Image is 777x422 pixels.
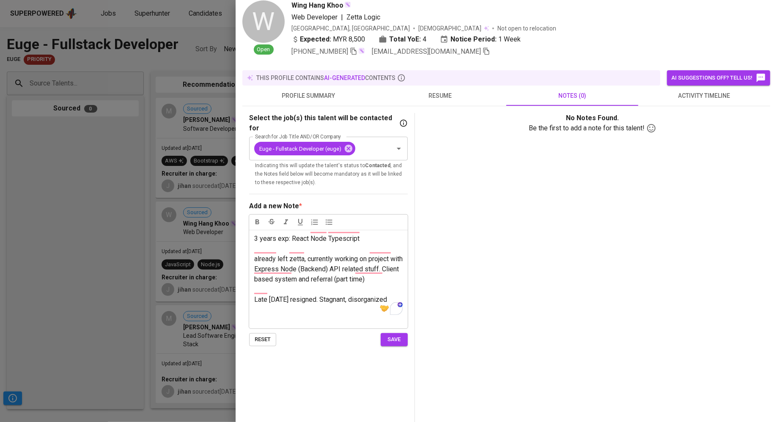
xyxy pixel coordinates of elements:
[249,230,408,328] div: To enrich screen reader interactions, please activate Accessibility in Grammarly extension settings
[346,13,380,21] span: Zetta Logic
[254,295,387,303] span: Late [DATE] resigned. Stagnant, disorganized
[365,163,390,168] b: Contacted
[324,74,365,81] span: AI-generated
[372,47,481,55] span: [EMAIL_ADDRESS][DOMAIN_NAME]
[358,47,365,54] img: magic_wand.svg
[291,0,343,11] span: Wing Hang Khoo
[249,201,299,211] div: Add a new Note
[418,24,483,33] span: [DEMOGRAPHIC_DATA]
[255,162,402,187] p: Indicating this will update the talent's status to , and the Notes field below will become mandat...
[341,12,343,22] span: |
[667,70,770,86] button: AI suggestions off? Tell us!
[423,34,426,44] span: 4
[254,145,346,153] span: Euge - Fullstack Developer (euge)
[291,47,348,55] span: [PHONE_NUMBER]
[291,34,365,44] div: MYR 8,500
[393,143,405,154] button: Open
[399,119,408,127] svg: If you have a specific job in mind for the talent, indicate it here. This will change the talent'...
[254,255,404,283] span: already left zetta, currently working on project with Express Node (Backend) API related stuff. C...
[242,0,285,43] div: W
[254,46,274,54] span: Open
[671,73,766,83] span: AI suggestions off? Tell us!
[291,24,410,33] div: [GEOGRAPHIC_DATA], [GEOGRAPHIC_DATA]
[389,34,421,44] b: Total YoE:
[249,333,276,346] button: reset
[344,1,351,8] img: magic_wand.svg
[254,234,360,243] span: 3 years exp: React Node Typescript
[381,333,408,346] button: save
[249,113,398,133] p: Select the job(s) this talent will be contacted for
[422,113,763,123] p: No Notes Found.
[254,142,355,155] div: Euge - Fullstack Developer (euge)
[440,34,521,44] div: 1 Week
[497,24,556,33] p: Not open to relocation
[291,13,338,21] span: Web Developer
[247,91,369,101] span: profile summary
[450,34,497,44] b: Notice Period:
[385,335,404,345] span: save
[253,335,272,345] span: reset
[379,91,501,101] span: resume
[643,91,765,101] span: activity timeline
[256,74,395,82] p: this profile contains contents
[511,91,633,101] span: notes (0)
[529,123,646,133] p: Be the first to add a note for this talent!
[300,34,331,44] b: Expected:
